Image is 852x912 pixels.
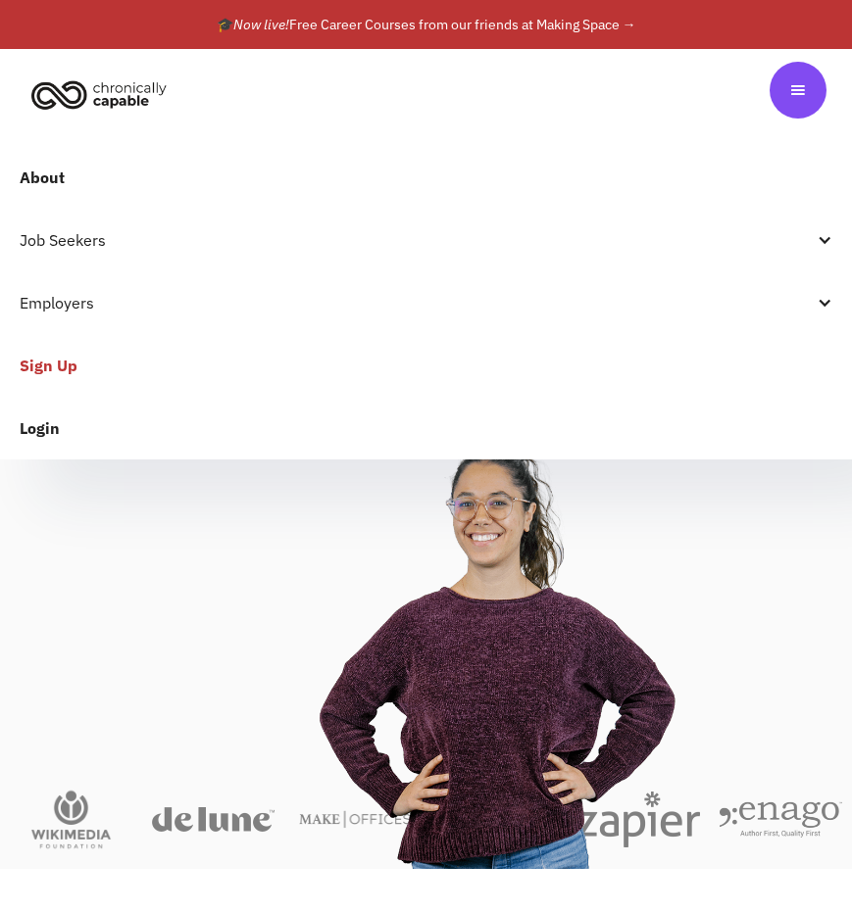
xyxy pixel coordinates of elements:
img: Chronically Capable logo [25,72,173,116]
em: Now live! [233,16,289,33]
div: 🎓 Free Career Courses from our friends at Making Space → [217,13,636,36]
div: menu [770,62,827,119]
a: home [25,72,181,116]
div: Job Seekers [20,228,813,252]
div: Employers [20,291,813,314]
